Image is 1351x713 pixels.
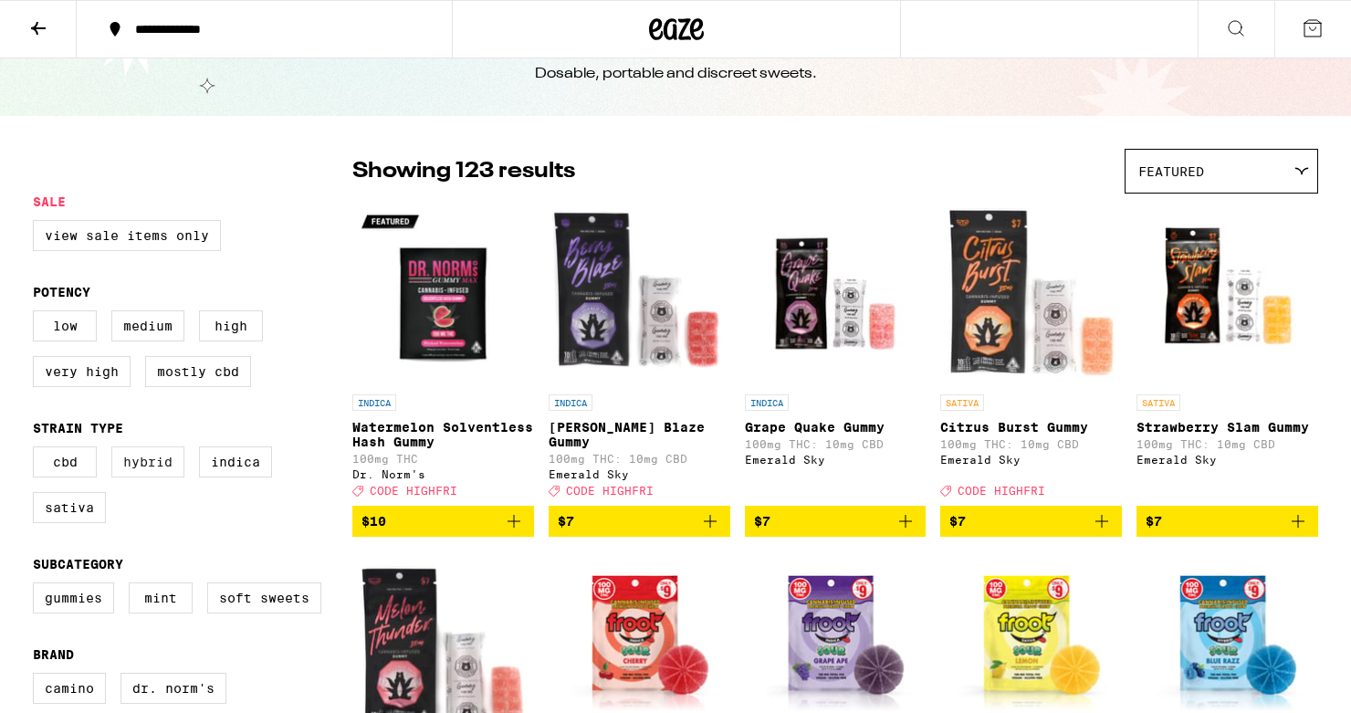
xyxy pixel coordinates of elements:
[33,310,97,341] label: Low
[745,438,927,450] p: 100mg THC: 10mg CBD
[361,514,386,529] span: $10
[549,453,730,465] p: 100mg THC: 10mg CBD
[1136,203,1318,385] img: Emerald Sky - Strawberry Slam Gummy
[940,203,1122,385] img: Emerald Sky - Citrus Burst Gummy
[535,64,817,84] div: Dosable, portable and discreet sweets.
[1138,164,1204,179] span: Featured
[33,356,131,387] label: Very High
[207,582,321,613] label: Soft Sweets
[370,485,457,497] span: CODE HIGHFRI
[352,156,575,187] p: Showing 123 results
[549,394,592,411] p: INDICA
[33,421,123,435] legend: Strain Type
[1136,438,1318,450] p: 100mg THC: 10mg CBD
[120,673,226,704] label: Dr. Norm's
[940,394,984,411] p: SATIVA
[745,454,927,466] div: Emerald Sky
[33,673,106,704] label: Camino
[33,557,123,571] legend: Subcategory
[33,647,74,662] legend: Brand
[1136,394,1180,411] p: SATIVA
[558,514,574,529] span: $7
[1136,420,1318,435] p: Strawberry Slam Gummy
[745,203,927,385] img: Emerald Sky - Grape Quake Gummy
[940,454,1122,466] div: Emerald Sky
[549,468,730,480] div: Emerald Sky
[549,203,730,506] a: Open page for Berry Blaze Gummy from Emerald Sky
[1136,203,1318,506] a: Open page for Strawberry Slam Gummy from Emerald Sky
[745,420,927,435] p: Grape Quake Gummy
[129,582,193,613] label: Mint
[745,394,789,411] p: INDICA
[1146,514,1162,529] span: $7
[958,485,1045,497] span: CODE HIGHFRI
[566,485,654,497] span: CODE HIGHFRI
[949,514,966,529] span: $7
[1136,506,1318,537] button: Add to bag
[745,506,927,537] button: Add to bag
[199,446,272,477] label: Indica
[352,394,396,411] p: INDICA
[111,446,184,477] label: Hybrid
[940,506,1122,537] button: Add to bag
[745,203,927,506] a: Open page for Grape Quake Gummy from Emerald Sky
[754,514,770,529] span: $7
[352,506,534,537] button: Add to bag
[33,446,97,477] label: CBD
[940,420,1122,435] p: Citrus Burst Gummy
[199,310,263,341] label: High
[33,582,114,613] label: Gummies
[33,492,106,523] label: Sativa
[549,420,730,449] p: [PERSON_NAME] Blaze Gummy
[145,356,251,387] label: Mostly CBD
[940,438,1122,450] p: 100mg THC: 10mg CBD
[33,285,90,299] legend: Potency
[1136,454,1318,466] div: Emerald Sky
[111,310,184,341] label: Medium
[33,220,221,251] label: View Sale Items Only
[352,468,534,480] div: Dr. Norm's
[33,194,66,209] legend: Sale
[11,13,131,27] span: Hi. Need any help?
[549,203,730,385] img: Emerald Sky - Berry Blaze Gummy
[940,203,1122,506] a: Open page for Citrus Burst Gummy from Emerald Sky
[352,203,534,506] a: Open page for Watermelon Solventless Hash Gummy from Dr. Norm's
[352,420,534,449] p: Watermelon Solventless Hash Gummy
[352,453,534,465] p: 100mg THC
[549,506,730,537] button: Add to bag
[352,203,534,385] img: Dr. Norm's - Watermelon Solventless Hash Gummy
